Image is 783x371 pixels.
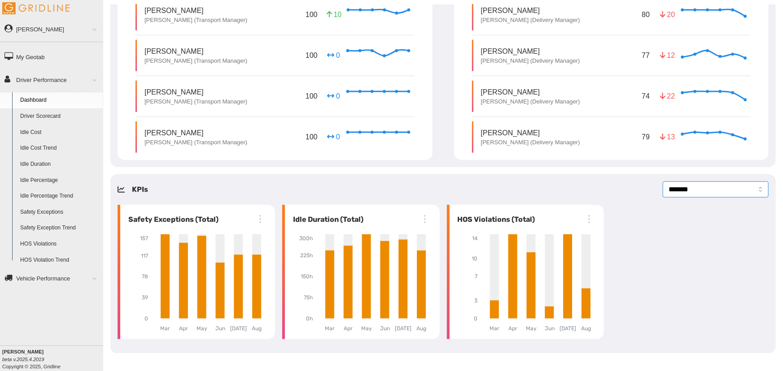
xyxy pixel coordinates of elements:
[304,295,313,301] tspan: 75h
[215,326,225,332] tspan: Jun
[481,128,580,138] p: [PERSON_NAME]
[481,5,580,16] p: [PERSON_NAME]
[144,57,247,65] p: [PERSON_NAME] (Transport Manager)
[526,326,537,332] tspan: May
[660,132,674,142] p: 13
[2,2,70,14] img: Gridline
[395,326,411,332] tspan: [DATE]
[327,50,341,60] p: 0
[660,50,674,60] p: 12
[560,326,576,332] tspan: [DATE]
[361,326,372,332] tspan: May
[16,188,103,204] a: Idle Percentage Trend
[197,326,207,332] tspan: May
[508,326,517,332] tspan: Apr
[640,48,652,62] p: 77
[416,326,426,332] tspan: Aug
[454,214,535,225] h6: HOS Violations (Total)
[472,235,478,242] tspan: 14
[344,326,353,332] tspan: Apr
[640,89,652,103] p: 74
[144,46,247,56] p: [PERSON_NAME]
[544,326,554,332] tspan: Jun
[16,236,103,252] a: HOS Violations
[230,326,247,332] tspan: [DATE]
[474,316,477,322] tspan: 0
[16,173,103,189] a: Idle Percentage
[125,214,219,225] h6: Safety Exceptions (Total)
[640,8,652,22] p: 80
[16,125,103,141] a: Idle Cost
[301,274,313,280] tspan: 150h
[481,46,580,56] p: [PERSON_NAME]
[660,91,674,101] p: 22
[144,138,247,147] p: [PERSON_NAME] (Transport Manager)
[640,130,652,144] p: 79
[289,214,363,225] h6: Idle Duration (Total)
[327,132,341,142] p: 0
[660,9,674,20] p: 20
[481,98,580,106] p: [PERSON_NAME] (Delivery Manager)
[144,5,247,16] p: [PERSON_NAME]
[581,326,591,332] tspan: Aug
[142,274,148,280] tspan: 78
[140,235,148,242] tspan: 157
[144,316,148,322] tspan: 0
[16,220,103,236] a: Safety Exception Trend
[132,184,148,195] h5: KPIs
[179,326,188,332] tspan: Apr
[16,92,103,108] a: Dashboard
[481,138,580,147] p: [PERSON_NAME] (Delivery Manager)
[327,91,341,101] p: 0
[304,48,319,62] p: 100
[16,204,103,220] a: Safety Exceptions
[16,252,103,268] a: HOS Violation Trend
[474,298,477,304] tspan: 3
[306,316,313,322] tspan: 0h
[481,16,580,24] p: [PERSON_NAME] (Delivery Manager)
[300,253,313,259] tspan: 225h
[2,357,44,362] i: beta v.2025.4.2019
[327,9,341,20] p: 10
[252,326,262,332] tspan: Aug
[481,87,580,97] p: [PERSON_NAME]
[144,16,247,24] p: [PERSON_NAME] (Transport Manager)
[304,89,319,103] p: 100
[325,326,335,332] tspan: Mar
[16,156,103,173] a: Idle Duration
[299,235,313,242] tspan: 300h
[2,348,103,370] div: Copyright © 2025, Gridline
[144,128,247,138] p: [PERSON_NAME]
[475,274,477,280] tspan: 7
[380,326,390,332] tspan: Jun
[160,326,170,332] tspan: Mar
[144,87,247,97] p: [PERSON_NAME]
[142,295,148,301] tspan: 39
[481,57,580,65] p: [PERSON_NAME] (Delivery Manager)
[141,253,148,259] tspan: 117
[144,98,247,106] p: [PERSON_NAME] (Transport Manager)
[304,130,319,144] p: 100
[16,140,103,156] a: Idle Cost Trend
[16,108,103,125] a: Driver Scorecard
[304,8,319,22] p: 100
[490,326,499,332] tspan: Mar
[472,255,477,262] tspan: 10
[2,349,44,354] b: [PERSON_NAME]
